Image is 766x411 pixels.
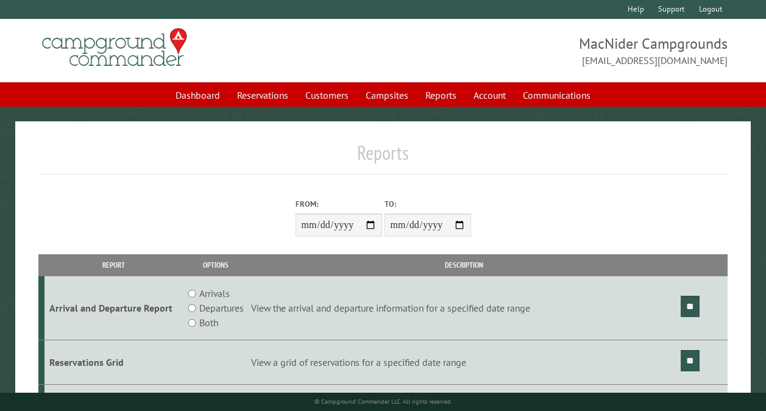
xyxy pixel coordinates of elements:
th: Description [249,254,679,276]
label: Departures [199,301,244,315]
a: Campsites [358,84,416,107]
td: Reservations Grid [44,340,183,385]
td: View a grid of reservations for a specified date range [249,340,679,385]
label: To: [385,198,471,210]
label: Both [199,315,218,330]
small: © Campground Commander LLC. All rights reserved. [314,398,452,406]
a: Account [466,84,513,107]
a: Reports [418,84,464,107]
label: From: [296,198,382,210]
h1: Reports [38,141,728,174]
span: MacNider Campgrounds [EMAIL_ADDRESS][DOMAIN_NAME] [383,34,728,68]
label: Arrivals [199,286,230,301]
a: Customers [298,84,356,107]
td: View the arrival and departure information for a specified date range [249,276,679,340]
a: Communications [516,84,598,107]
a: Dashboard [168,84,227,107]
th: Report [44,254,183,276]
th: Options [182,254,249,276]
img: Campground Commander [38,24,191,71]
a: Reservations [230,84,296,107]
td: Arrival and Departure Report [44,276,183,340]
